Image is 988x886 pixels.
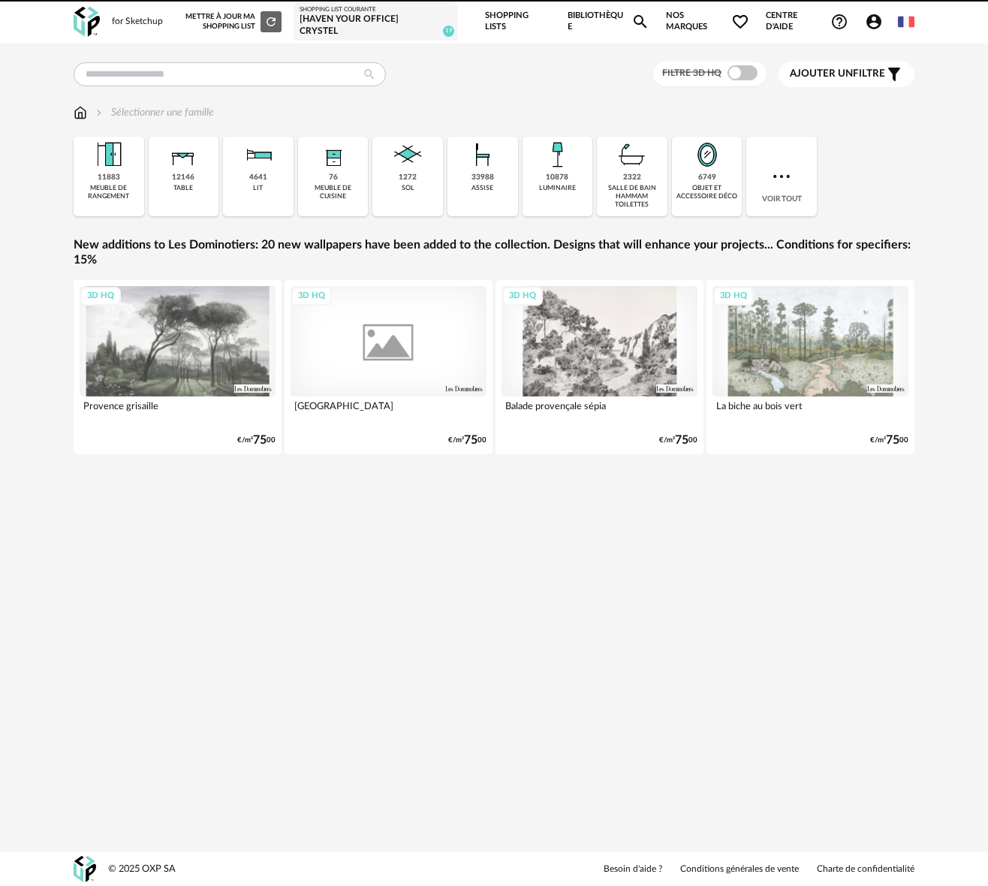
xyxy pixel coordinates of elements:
[676,184,738,201] div: objet et accessoire déco
[689,137,725,173] img: Miroir.png
[264,17,278,25] span: Refresh icon
[770,164,794,188] img: more.7b13dc1.svg
[443,26,454,37] span: 19
[74,7,100,38] img: OXP
[830,13,848,31] span: Help Circle Outline icon
[885,65,903,83] span: Filter icon
[623,173,641,182] div: 2322
[659,435,697,445] div: €/m² 00
[706,280,914,454] a: 3D HQ La biche au bois vert €/m²7500
[402,184,414,192] div: sol
[817,863,914,875] a: Charte de confidentialité
[91,137,127,173] img: Meuble%20de%20rangement.png
[790,68,853,79] span: Ajouter un
[539,184,576,192] div: luminaire
[93,105,105,120] img: svg+xml;base64,PHN2ZyB3aWR0aD0iMTYiIGhlaWdodD0iMTYiIHZpZXdCb3g9IjAgMCAxNiAxNiIgZmlsbD0ibm9uZSIgeG...
[465,137,501,173] img: Assise.png
[399,173,417,182] div: 1272
[502,396,697,426] div: Balade provençale sépia
[112,16,163,28] div: for Sketchup
[790,68,885,80] span: filtre
[93,105,214,120] div: Sélectionner une famille
[74,105,87,120] img: svg+xml;base64,PHN2ZyB3aWR0aD0iMTYiIGhlaWdodD0iMTciIHZpZXdCb3g9IjAgMCAxNiAxNyIgZmlsbD0ibm9uZSIgeG...
[172,173,194,182] div: 12146
[80,396,276,426] div: Provence grisaille
[173,184,193,192] div: table
[253,435,267,445] span: 75
[315,137,351,173] img: Rangement.png
[249,173,267,182] div: 4641
[471,184,493,192] div: assise
[614,137,650,173] img: Salle%20de%20bain.png
[539,137,575,173] img: Luminaire.png
[713,287,754,306] div: 3D HQ
[253,184,263,192] div: lit
[870,435,908,445] div: €/m² 00
[98,173,120,182] div: 11883
[601,184,663,209] div: salle de bain hammam toilettes
[779,62,914,87] button: Ajouter unfiltre Filter icon
[390,137,426,173] img: Sol.png
[546,173,568,182] div: 10878
[78,184,140,201] div: meuble de rangement
[74,237,914,269] a: New additions to Les Dominotiers: 20 new wallpapers have been added to the collection. Designs th...
[448,435,486,445] div: €/m² 00
[865,13,890,31] span: Account Circle icon
[604,863,662,875] a: Besoin d'aide ?
[185,11,282,32] div: Mettre à jour ma Shopping List
[74,856,96,882] img: OXP
[886,435,899,445] span: 75
[300,6,452,38] a: Shopping List courante [Haven your Office] Crystel 19
[240,137,276,173] img: Literie.png
[303,184,364,201] div: meuble de cuisine
[712,396,908,426] div: La biche au bois vert
[698,173,716,182] div: 6749
[471,173,494,182] div: 33988
[731,13,749,31] span: Heart Outline icon
[291,287,332,306] div: 3D HQ
[680,863,799,875] a: Conditions générales de vente
[766,11,848,32] span: Centre d'aideHelp Circle Outline icon
[237,435,276,445] div: €/m² 00
[898,14,914,30] img: fr
[80,287,121,306] div: 3D HQ
[108,863,176,875] div: © 2025 OXP SA
[865,13,883,31] span: Account Circle icon
[496,280,703,454] a: 3D HQ Balade provençale sépia €/m²7500
[165,137,201,173] img: Table.png
[662,68,721,77] span: Filtre 3D HQ
[74,280,282,454] a: 3D HQ Provence grisaille €/m²7500
[329,173,338,182] div: 76
[746,137,817,216] div: Voir tout
[631,13,649,31] span: Magnify icon
[300,6,452,14] div: Shopping List courante
[285,280,492,454] a: 3D HQ [GEOGRAPHIC_DATA] €/m²7500
[464,435,477,445] span: 75
[291,396,486,426] div: [GEOGRAPHIC_DATA]
[300,14,452,37] div: [Haven your Office] Crystel
[502,287,543,306] div: 3D HQ
[675,435,688,445] span: 75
